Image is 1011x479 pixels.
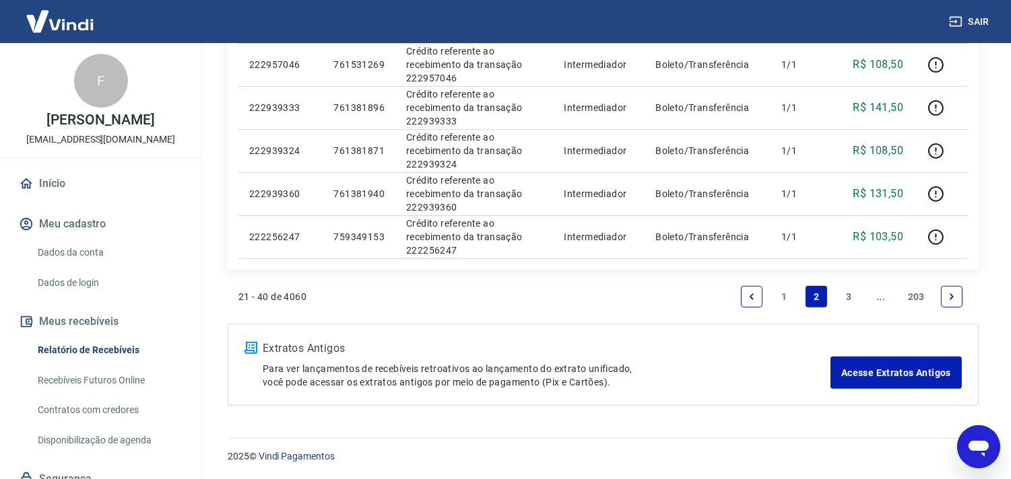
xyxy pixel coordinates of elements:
p: R$ 131,50 [853,186,904,202]
p: R$ 141,50 [853,100,904,116]
a: Page 3 [838,286,859,307]
p: Intermediador [564,144,634,157]
p: 761381896 [333,101,385,114]
a: Page 203 [903,286,930,307]
p: 759349153 [333,230,385,244]
p: 1/1 [781,144,821,157]
p: 761381940 [333,187,385,200]
p: Boleto/Transferência [655,144,760,157]
p: Crédito referente ao recebimento da transação 222256247 [406,217,542,257]
p: R$ 103,50 [853,229,904,245]
p: 222957046 [249,58,312,71]
p: R$ 108,50 [853,57,904,73]
p: Intermediador [564,101,634,114]
p: Intermediador [564,58,634,71]
img: Vindi [16,1,104,42]
p: Boleto/Transferência [655,187,760,200]
p: 222939324 [249,144,312,157]
a: Recebíveis Futuros Online [32,367,185,394]
p: Crédito referente ao recebimento da transação 222939360 [406,174,542,214]
p: Intermediador [564,187,634,200]
p: 1/1 [781,187,821,200]
p: 222939360 [249,187,312,200]
a: Disponibilização de agenda [32,427,185,454]
p: 761531269 [333,58,385,71]
p: Crédito referente ao recebimento da transação 222957046 [406,44,542,85]
a: Relatório de Recebíveis [32,336,185,364]
img: ícone [244,342,257,354]
p: Boleto/Transferência [655,101,760,114]
p: 1/1 [781,101,821,114]
a: Dados de login [32,269,185,297]
p: Crédito referente ao recebimento da transação 222939324 [406,131,542,171]
div: F [74,54,128,108]
p: Crédito referente ao recebimento da transação 222939333 [406,87,542,128]
a: Início [16,169,185,198]
p: 761381871 [333,144,385,157]
a: Next page [941,286,963,307]
p: [EMAIL_ADDRESS][DOMAIN_NAME] [26,133,175,147]
p: 222939333 [249,101,312,114]
ul: Pagination [736,281,968,313]
button: Sair [946,9,995,34]
a: Page 1 [773,286,795,307]
button: Meu cadastro [16,209,185,239]
p: Intermediador [564,230,634,244]
a: Previous page [741,286,762,307]
p: 1/1 [781,58,821,71]
button: Meus recebíveis [16,307,185,336]
a: Dados da conta [32,239,185,266]
a: Jump forward [870,286,892,307]
p: Boleto/Transferência [655,58,760,71]
p: Boleto/Transferência [655,230,760,244]
a: Acesse Extratos Antigos [830,357,962,389]
p: 2025 © [228,449,979,464]
p: 1/1 [781,230,821,244]
a: Contratos com credores [32,396,185,424]
p: R$ 108,50 [853,143,904,159]
p: 21 - 40 de 4060 [238,290,306,303]
p: Para ver lançamentos de recebíveis retroativos ao lançamento do extrato unificado, você pode aces... [263,362,830,389]
iframe: Botão para abrir a janela de mensagens [957,425,1000,468]
p: Extratos Antigos [263,340,830,357]
a: Page 2 is your current page [806,286,827,307]
p: [PERSON_NAME] [46,113,154,127]
p: 222256247 [249,230,312,244]
a: Vindi Pagamentos [259,451,335,462]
